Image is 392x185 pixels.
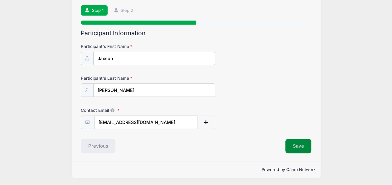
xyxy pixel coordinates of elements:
[93,83,215,97] input: Participant's Last Name
[77,167,316,173] p: Powered by Camp Network
[81,107,158,113] label: Contact Email
[81,30,312,37] h2: Participant Information
[93,52,215,65] input: Participant's First Name
[94,116,197,129] input: email@email.com
[285,139,312,153] button: Save
[109,5,137,16] a: Step 2
[81,5,108,16] a: Step 1
[81,75,158,81] label: Participant's Last Name
[81,43,158,50] label: Participant's First Name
